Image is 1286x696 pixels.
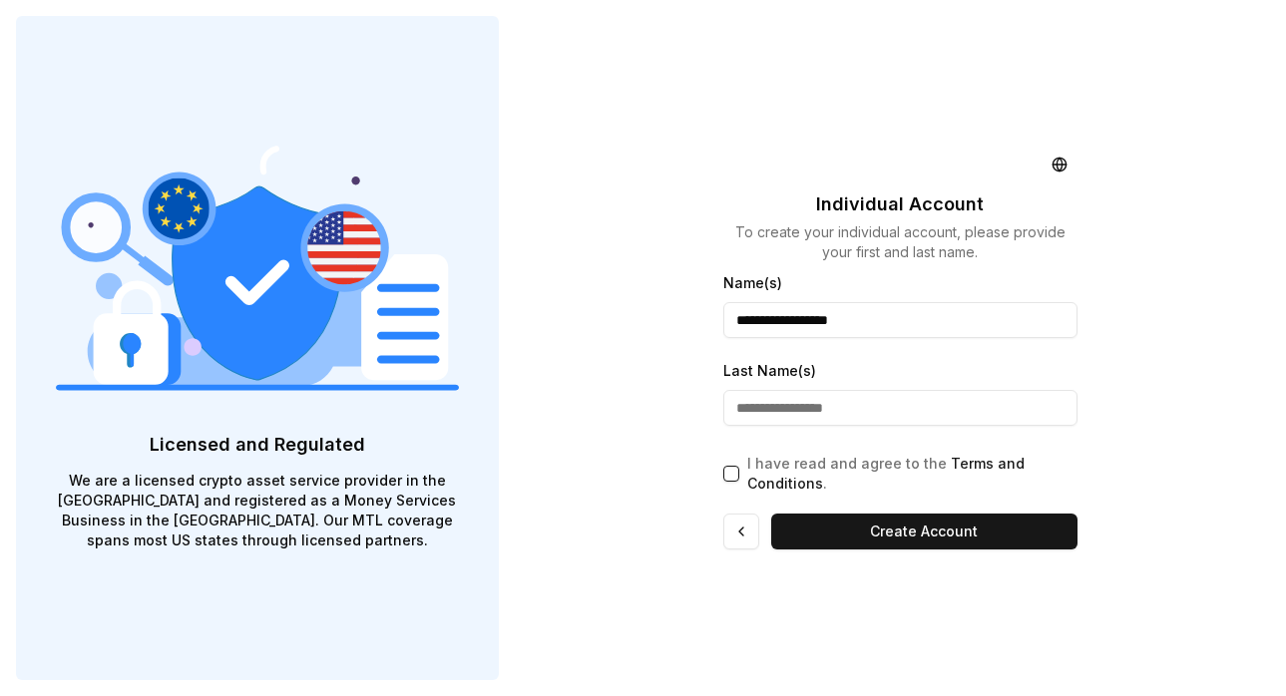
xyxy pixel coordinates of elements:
button: Create Account [771,514,1077,549]
p: I have read and agree to the . [747,454,1077,494]
p: We are a licensed crypto asset service provider in the [GEOGRAPHIC_DATA] and registered as a Mone... [56,471,459,550]
label: Last Name(s) [723,362,816,379]
p: Licensed and Regulated [56,431,459,459]
p: To create your individual account, please provide your first and last name. [723,222,1077,262]
p: Individual Account [816,190,984,218]
label: Name(s) [723,274,782,291]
